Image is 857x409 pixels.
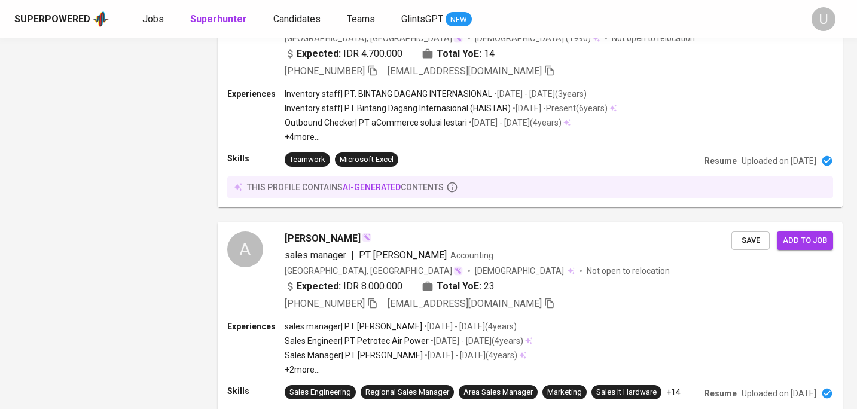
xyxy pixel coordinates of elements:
[484,279,495,294] span: 23
[273,12,323,27] a: Candidates
[297,279,341,294] b: Expected:
[190,12,249,27] a: Superhunter
[422,321,517,332] p: • [DATE] - [DATE] ( 4 years )
[190,13,247,25] b: Superhunter
[285,88,492,100] p: Inventory staff | PT. BINTANG DAGANG INTERNASIONAL
[511,102,608,114] p: • [DATE] - Present ( 6 years )
[14,10,109,28] a: Superpoweredapp logo
[596,387,657,398] div: Sales It Hardware
[285,349,423,361] p: Sales Manager | PT [PERSON_NAME]
[437,47,481,61] b: Total YoE:
[475,32,566,44] span: [DEMOGRAPHIC_DATA]
[285,335,429,347] p: Sales Engineer | PT Petrotec Air Power
[285,117,467,129] p: Outbound Checker | PT aCommerce solusi lestari
[437,279,481,294] b: Total YoE:
[285,364,532,376] p: +2 more ...
[289,154,325,166] div: Teamwork
[453,33,463,43] img: magic_wand.svg
[285,102,511,114] p: Inventory staff | PT Bintang Dagang Internasional (HAISTAR)
[812,7,835,31] div: U
[388,298,542,309] span: [EMAIL_ADDRESS][DOMAIN_NAME]
[227,152,285,164] p: Skills
[777,231,833,250] button: Add to job
[14,13,90,26] div: Superpowered
[285,131,617,143] p: +4 more ...
[731,231,770,250] button: Save
[429,335,523,347] p: • [DATE] - [DATE] ( 4 years )
[227,231,263,267] div: A
[547,387,582,398] div: Marketing
[93,10,109,28] img: app logo
[365,387,449,398] div: Regional Sales Manager
[388,65,542,77] span: [EMAIL_ADDRESS][DOMAIN_NAME]
[742,387,816,399] p: Uploaded on [DATE]
[401,12,472,27] a: GlintsGPT NEW
[463,387,533,398] div: Area Sales Manager
[362,233,371,242] img: magic_wand.svg
[347,13,375,25] span: Teams
[359,249,447,261] span: PT [PERSON_NAME]
[612,32,695,44] p: Not open to relocation
[289,387,351,398] div: Sales Engineering
[446,14,472,26] span: NEW
[704,155,737,167] p: Resume
[285,265,463,277] div: [GEOGRAPHIC_DATA], [GEOGRAPHIC_DATA]
[492,88,587,100] p: • [DATE] - [DATE] ( 3 years )
[285,32,463,44] div: [GEOGRAPHIC_DATA], [GEOGRAPHIC_DATA]
[227,321,285,332] p: Experiences
[401,13,443,25] span: GlintsGPT
[227,385,285,397] p: Skills
[484,47,495,61] span: 14
[475,32,600,44] div: (1990)
[347,12,377,27] a: Teams
[227,88,285,100] p: Experiences
[297,47,341,61] b: Expected:
[273,13,321,25] span: Candidates
[666,386,681,398] p: +14
[285,249,346,261] span: sales manager
[737,234,764,248] span: Save
[475,265,566,277] span: [DEMOGRAPHIC_DATA]
[142,12,166,27] a: Jobs
[450,251,493,260] span: Accounting
[467,117,562,129] p: • [DATE] - [DATE] ( 4 years )
[285,231,361,246] span: [PERSON_NAME]
[285,298,365,309] span: [PHONE_NUMBER]
[343,182,401,192] span: AI-generated
[351,248,354,263] span: |
[285,65,365,77] span: [PHONE_NUMBER]
[142,13,164,25] span: Jobs
[285,279,402,294] div: IDR 8.000.000
[587,265,670,277] p: Not open to relocation
[704,387,737,399] p: Resume
[783,234,827,248] span: Add to job
[247,181,444,193] p: this profile contains contents
[285,47,402,61] div: IDR 4.700.000
[340,154,394,166] div: Microsoft Excel
[423,349,517,361] p: • [DATE] - [DATE] ( 4 years )
[453,266,463,276] img: magic_wand.svg
[742,155,816,167] p: Uploaded on [DATE]
[285,321,422,332] p: sales manager | PT [PERSON_NAME]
